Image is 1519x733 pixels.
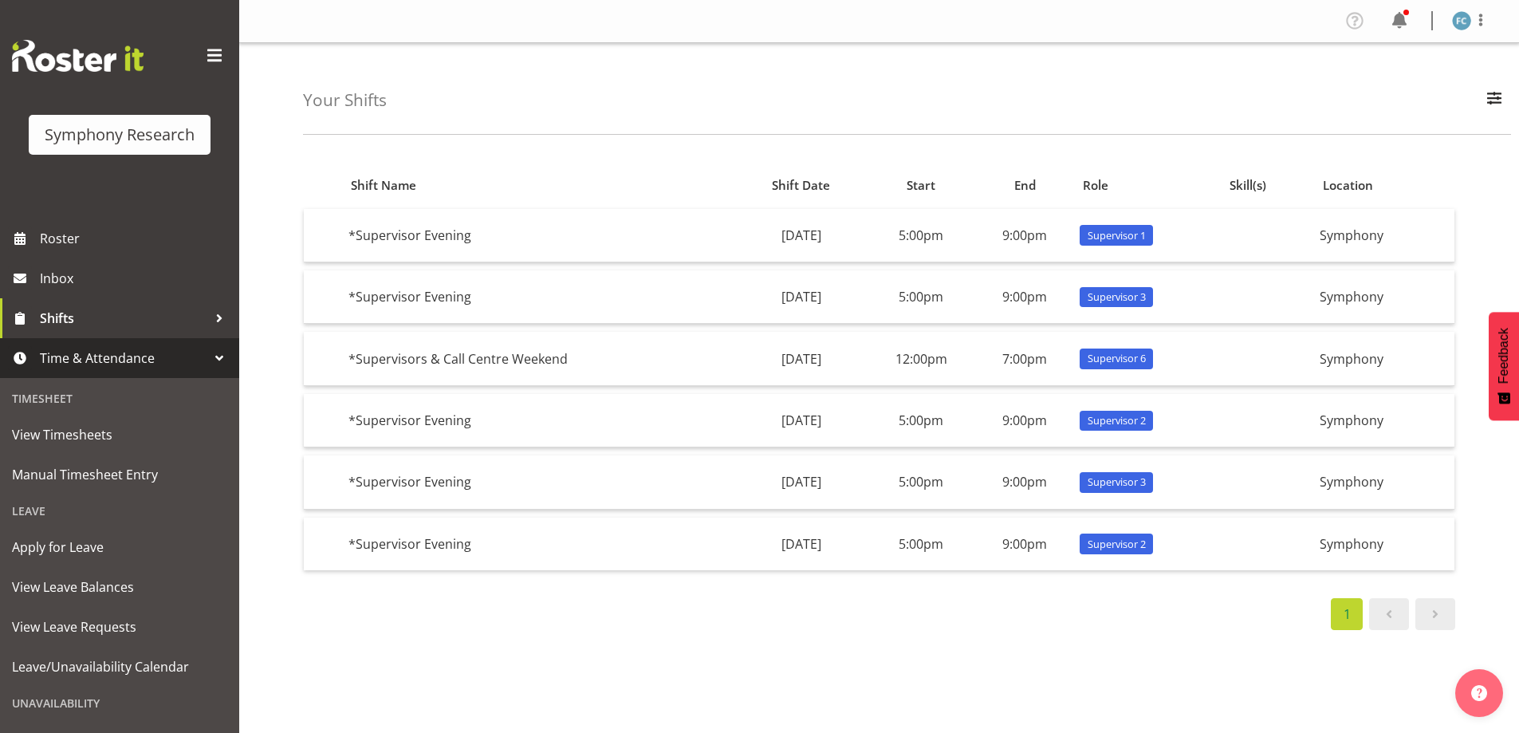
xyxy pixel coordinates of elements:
a: View Timesheets [4,415,235,455]
span: Supervisor 3 [1088,475,1146,490]
img: Rosterit website logo [12,40,144,72]
td: Symphony [1313,455,1454,509]
td: 9:00pm [976,455,1073,509]
span: View Leave Requests [12,615,227,639]
span: View Timesheets [12,423,227,447]
td: 9:00pm [976,270,1073,324]
td: Symphony [1313,209,1454,262]
span: Role [1083,176,1108,195]
td: 9:00pm [976,209,1073,262]
td: 5:00pm [866,270,976,324]
img: help-xxl-2.png [1471,685,1487,701]
span: End [1014,176,1036,195]
a: Apply for Leave [4,527,235,567]
div: Timesheet [4,382,235,415]
td: 9:00pm [976,394,1073,447]
div: Leave [4,495,235,527]
td: 5:00pm [866,209,976,262]
td: 9:00pm [976,518,1073,570]
span: Skill(s) [1230,176,1266,195]
span: Shifts [40,306,207,330]
span: Inbox [40,266,231,290]
span: Leave/Unavailability Calendar [12,655,227,679]
img: fisi-cook-lagatule1979.jpg [1452,11,1471,30]
td: *Supervisor Evening [342,455,737,509]
button: Filter Employees [1478,83,1511,118]
td: 5:00pm [866,455,976,509]
a: Manual Timesheet Entry [4,455,235,495]
span: Time & Attendance [40,346,207,370]
h4: Your Shifts [303,91,387,109]
span: Supervisor 2 [1088,537,1146,552]
td: *Supervisor Evening [342,394,737,447]
span: Supervisor 1 [1088,228,1146,243]
span: Manual Timesheet Entry [12,463,227,487]
span: Roster [40,227,231,250]
td: Symphony [1313,332,1454,385]
span: Shift Date [772,176,830,195]
span: Supervisor 3 [1088,290,1146,305]
td: 5:00pm [866,518,976,570]
div: Symphony Research [45,123,195,147]
td: *Supervisor Evening [342,270,737,324]
td: [DATE] [736,518,866,570]
span: Location [1323,176,1373,195]
td: 5:00pm [866,394,976,447]
a: View Leave Requests [4,607,235,647]
td: 7:00pm [976,332,1073,385]
a: Leave/Unavailability Calendar [4,647,235,687]
span: Feedback [1497,328,1511,384]
td: *Supervisor Evening [342,518,737,570]
td: [DATE] [736,332,866,385]
td: *Supervisor Evening [342,209,737,262]
td: Symphony [1313,394,1454,447]
div: Unavailability [4,687,235,719]
span: Supervisor 2 [1088,413,1146,428]
button: Feedback - Show survey [1489,312,1519,420]
span: Supervisor 6 [1088,351,1146,366]
td: [DATE] [736,455,866,509]
span: Apply for Leave [12,535,227,559]
td: Symphony [1313,270,1454,324]
td: [DATE] [736,209,866,262]
td: 12:00pm [866,332,976,385]
a: View Leave Balances [4,567,235,607]
td: [DATE] [736,394,866,447]
td: [DATE] [736,270,866,324]
span: View Leave Balances [12,575,227,599]
td: *Supervisors & Call Centre Weekend [342,332,737,385]
td: Symphony [1313,518,1454,570]
span: Shift Name [351,176,416,195]
span: Start [907,176,935,195]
